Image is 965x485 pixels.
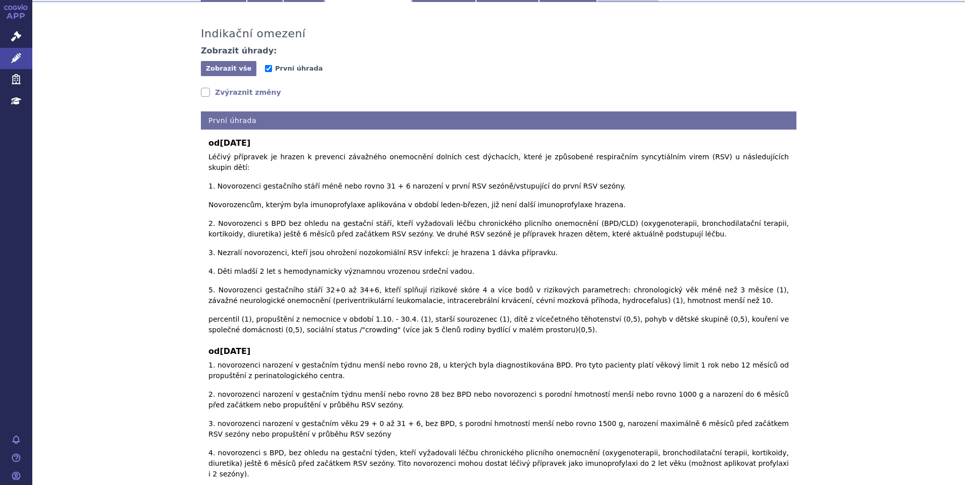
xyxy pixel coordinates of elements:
span: [DATE] [220,346,250,356]
span: Zobrazit vše [206,65,252,72]
p: Léčivý přípravek je hrazen k prevenci závažného onemocnění dolních cest dýchacích, které je způso... [208,152,789,335]
input: První úhrada [265,65,272,72]
button: Zobrazit vše [201,61,256,76]
h4: Zobrazit úhrady: [201,46,277,56]
a: Zvýraznit změny [201,87,281,97]
h4: První úhrada [201,111,796,130]
b: od [208,345,789,357]
span: První úhrada [275,65,323,72]
h3: Indikační omezení [201,27,306,40]
b: od [208,137,789,149]
span: [DATE] [220,138,250,148]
